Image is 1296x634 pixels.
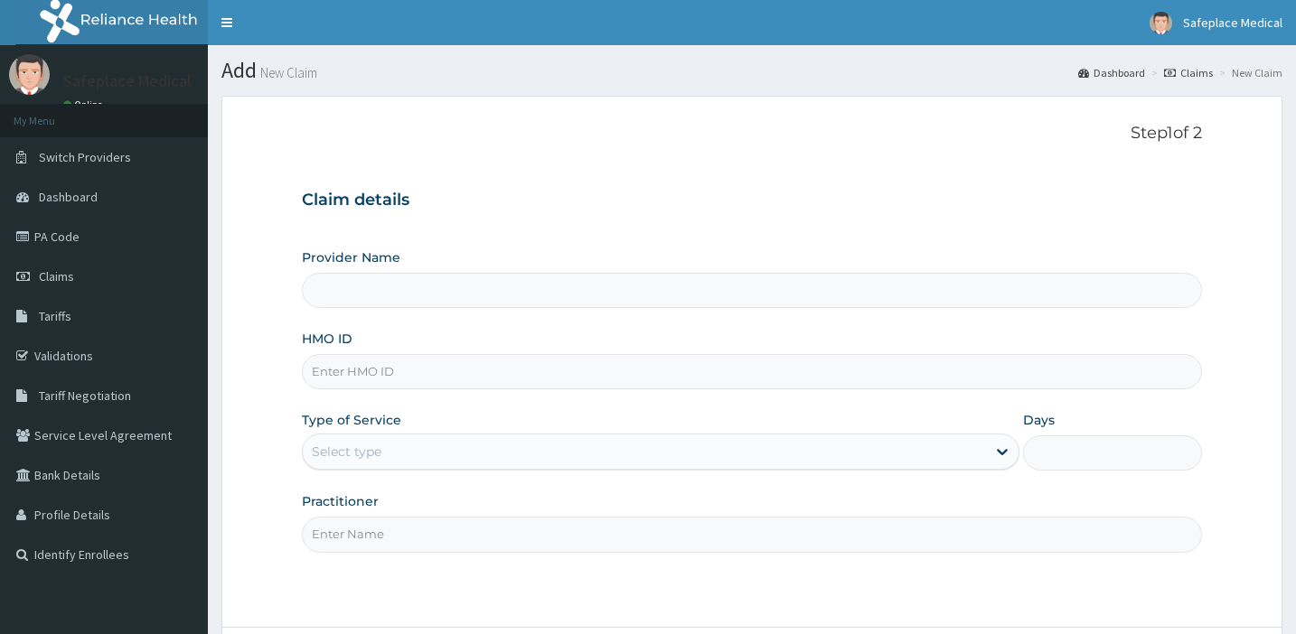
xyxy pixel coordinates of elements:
[1164,65,1213,80] a: Claims
[302,354,1202,389] input: Enter HMO ID
[302,517,1202,552] input: Enter Name
[302,191,1202,210] h3: Claim details
[1215,65,1282,80] li: New Claim
[302,248,400,266] label: Provider Name
[63,73,192,89] p: Safeplace Medical
[39,308,71,324] span: Tariffs
[1183,14,1282,31] span: Safeplace Medical
[39,387,131,404] span: Tariff Negotiation
[221,59,1282,82] h1: Add
[302,124,1202,144] p: Step 1 of 2
[39,268,74,284] span: Claims
[9,54,50,95] img: User Image
[302,330,352,348] label: HMO ID
[39,149,131,165] span: Switch Providers
[63,98,107,111] a: Online
[1023,411,1055,429] label: Days
[39,189,98,205] span: Dashboard
[302,492,379,510] label: Practitioner
[302,411,401,429] label: Type of Service
[1150,12,1172,34] img: User Image
[257,66,317,79] small: New Claim
[312,443,381,461] div: Select type
[1078,65,1145,80] a: Dashboard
